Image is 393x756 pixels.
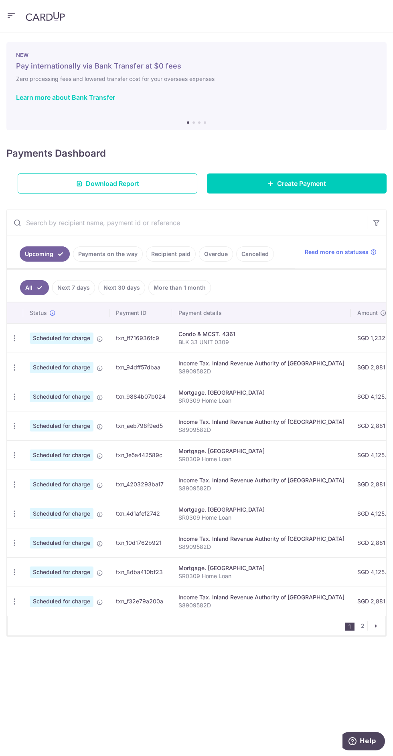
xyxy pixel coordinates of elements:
[146,246,196,262] a: Recipient paid
[178,601,344,609] p: S8909582D
[30,479,93,490] span: Scheduled for charge
[148,280,211,295] a: More than 1 month
[178,389,344,397] div: Mortgage. [GEOGRAPHIC_DATA]
[345,616,385,635] nav: pager
[178,367,344,375] p: S8909582D
[178,506,344,514] div: Mortgage. [GEOGRAPHIC_DATA]
[178,418,344,426] div: Income Tax. Inland Revenue Authority of [GEOGRAPHIC_DATA]
[178,476,344,484] div: Income Tax. Inland Revenue Authority of [GEOGRAPHIC_DATA]
[109,528,172,557] td: txn_10d1762b921
[30,391,93,402] span: Scheduled for charge
[30,420,93,431] span: Scheduled for charge
[358,621,367,631] a: 2
[30,450,93,461] span: Scheduled for charge
[6,146,106,161] h4: Payments Dashboard
[7,210,367,236] input: Search by recipient name, payment id or reference
[109,440,172,470] td: txn_1e5a442589c
[109,499,172,528] td: txn_4d1afef2742
[30,537,93,548] span: Scheduled for charge
[52,280,95,295] a: Next 7 days
[178,338,344,346] p: BLK 33 UNIT 0309
[109,323,172,353] td: txn_ff716936fc9
[345,623,355,631] li: 1
[30,309,47,317] span: Status
[357,309,378,317] span: Amount
[16,93,115,101] a: Learn more about Bank Transfer
[30,596,93,607] span: Scheduled for charge
[305,248,377,256] a: Read more on statuses
[305,248,369,256] span: Read more on statuses
[207,173,387,194] a: Create Payment
[109,353,172,382] td: txn_94dff57dbaa
[109,382,172,411] td: txn_9884b07b024
[109,302,172,323] th: Payment ID
[109,411,172,440] td: txn_aeb798f9ed5
[178,593,344,601] div: Income Tax. Inland Revenue Authority of [GEOGRAPHIC_DATA]
[178,535,344,543] div: Income Tax. Inland Revenue Authority of [GEOGRAPHIC_DATA]
[16,61,377,71] h5: Pay internationally via Bank Transfer at $0 fees
[16,52,377,58] p: NEW
[178,572,344,580] p: SR0309 Home Loan
[30,333,93,344] span: Scheduled for charge
[20,280,49,295] a: All
[199,246,233,262] a: Overdue
[30,508,93,519] span: Scheduled for charge
[178,455,344,463] p: SR0309 Home Loan
[178,426,344,434] p: S8909582D
[178,484,344,492] p: S8909582D
[30,362,93,373] span: Scheduled for charge
[18,173,197,194] a: Download Report
[30,566,93,578] span: Scheduled for charge
[86,179,139,188] span: Download Report
[178,514,344,522] p: SR0309 Home Loan
[178,447,344,455] div: Mortgage. [GEOGRAPHIC_DATA]
[277,179,326,188] span: Create Payment
[109,557,172,587] td: txn_8dba410bf23
[98,280,145,295] a: Next 30 days
[73,246,143,262] a: Payments on the way
[178,564,344,572] div: Mortgage. [GEOGRAPHIC_DATA]
[178,330,344,338] div: Condo & MCST. 4361
[20,246,70,262] a: Upcoming
[16,74,377,84] h6: Zero processing fees and lowered transfer cost for your overseas expenses
[109,470,172,499] td: txn_4203293ba17
[178,543,344,551] p: S8909582D
[109,587,172,616] td: txn_f32e79a200a
[178,359,344,367] div: Income Tax. Inland Revenue Authority of [GEOGRAPHIC_DATA]
[172,302,351,323] th: Payment details
[236,246,274,262] a: Cancelled
[26,12,65,21] img: CardUp
[342,732,385,752] iframe: Opens a widget where you can find more information
[178,397,344,405] p: SR0309 Home Loan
